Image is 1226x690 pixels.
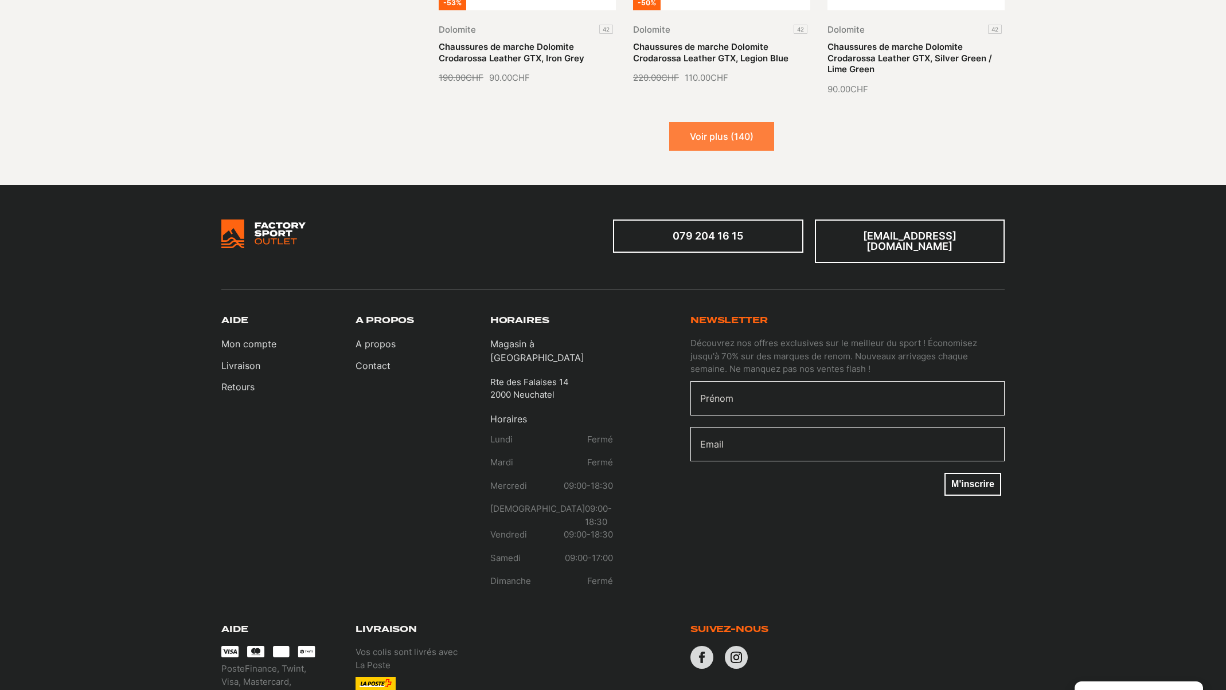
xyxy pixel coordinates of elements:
p: 09:00-18:30 [564,528,613,542]
h3: Suivez-nous [690,624,768,636]
p: Magasin à [GEOGRAPHIC_DATA] [490,337,613,364]
p: 09:00-17:00 [565,552,613,565]
p: Lundi [490,433,513,446]
p: Mercredi [490,480,527,493]
a: Livraison [221,359,276,373]
p: Fermé [587,433,613,446]
a: Chaussures de marche Dolomite Crodarossa Leather GTX, Iron Grey [439,41,584,64]
p: Vos colis sont livrés avec La Poste [356,646,478,672]
h3: Horaires [490,315,549,327]
a: Retours [221,380,276,394]
img: Bricks Woocommerce Starter [221,219,306,248]
input: Prénom [690,381,1005,415]
p: Vendredi [490,528,527,542]
input: Email [690,427,1005,461]
p: [DEMOGRAPHIC_DATA] [490,503,585,516]
p: Rte des Falaises 14 2000 Neuchatel [490,376,569,402]
h3: Aide [221,624,248,636]
h3: Livraison [356,624,417,636]
a: [EMAIL_ADDRESS][DOMAIN_NAME] [815,219,1005,263]
p: Horaires [490,412,613,433]
a: Contact [356,359,396,373]
h3: Aide [221,315,248,327]
p: Dimanche [490,575,531,588]
a: Chaussures de marche Dolomite Crodarossa Leather GTX, Legion Blue [633,41,788,64]
p: Samedi [490,552,521,565]
a: Chaussures de marche Dolomite Crodarossa Leather GTX, Silver Green / Lime Green [827,41,992,75]
h3: A propos [356,315,414,327]
p: Découvrez nos offres exclusives sur le meilleur du sport ! Économisez jusqu'à 70% sur des marques... [690,337,1005,376]
a: Mon compte [221,337,276,351]
h3: Newsletter [690,315,768,327]
p: 09:00-18:30 [585,503,613,528]
a: A propos [356,337,396,351]
a: 079 204 16 15 [613,219,803,253]
p: Fermé [587,575,613,588]
button: M'inscrire [944,473,1001,496]
p: 09:00-18:30 [564,480,613,493]
p: Mardi [490,456,513,469]
button: Voir plus (140) [669,122,774,151]
p: Fermé [587,456,613,469]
